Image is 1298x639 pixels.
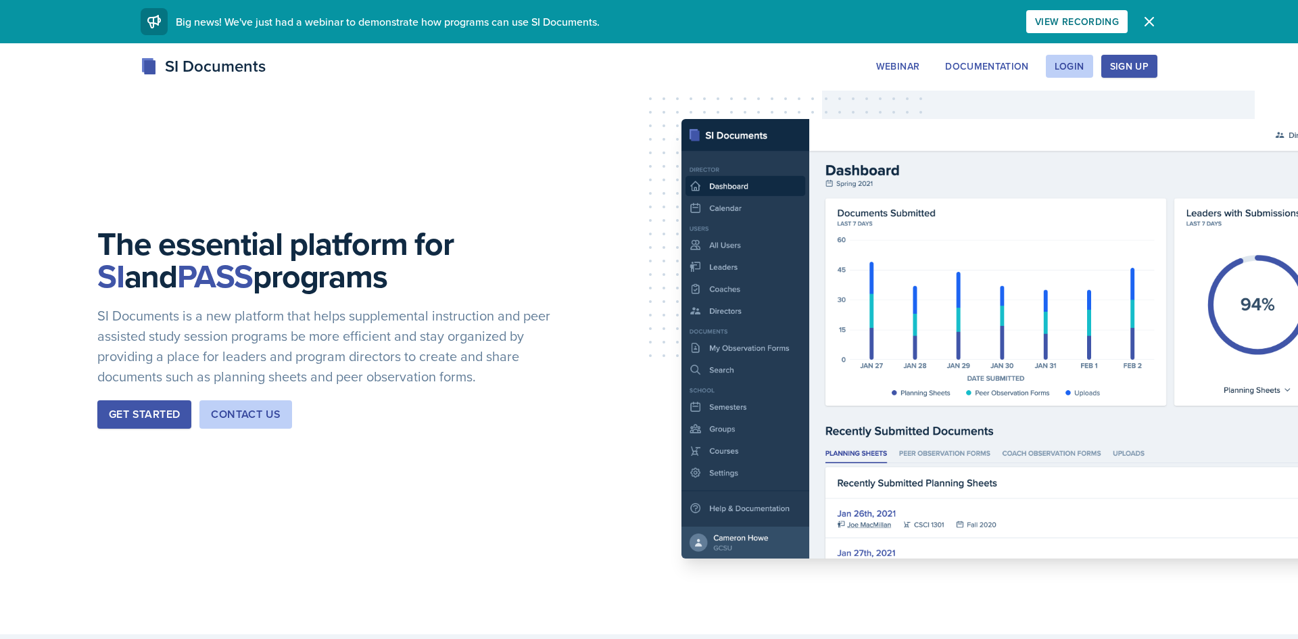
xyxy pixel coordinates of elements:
button: Documentation [936,55,1038,78]
div: SI Documents [141,54,266,78]
button: Login [1046,55,1093,78]
span: Big news! We've just had a webinar to demonstrate how programs can use SI Documents. [176,14,600,29]
div: Sign Up [1110,61,1149,72]
button: Get Started [97,400,191,429]
button: Sign Up [1101,55,1157,78]
div: View Recording [1035,16,1119,27]
button: Webinar [867,55,928,78]
div: Get Started [109,406,180,423]
div: Login [1055,61,1084,72]
div: Contact Us [211,406,281,423]
button: Contact Us [199,400,292,429]
button: View Recording [1026,10,1128,33]
div: Webinar [876,61,919,72]
div: Documentation [945,61,1029,72]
